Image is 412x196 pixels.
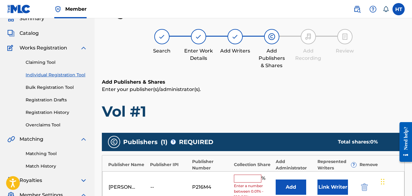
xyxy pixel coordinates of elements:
[276,158,314,171] div: Add Administrator
[26,59,87,66] a: Claiming Tool
[330,47,360,55] div: Review
[293,47,324,62] div: Add Recording
[20,15,44,22] span: Summary
[351,3,363,15] a: Public Search
[26,151,87,157] a: Matching Tool
[158,33,166,40] img: step indicator icon for Search
[192,158,231,171] div: Publisher Number
[7,15,15,22] img: Summary
[256,47,287,69] div: Add Publishers & Shares
[268,33,275,40] img: step indicator icon for Add Publishers & Shares
[317,158,356,171] div: Represented Writers
[305,33,312,40] img: step indicator icon for Add Recording
[26,72,87,78] a: Individual Registration Tool
[183,47,214,62] div: Enter Work Details
[195,33,202,40] img: step indicator icon for Enter Work Details
[338,138,392,146] div: Total shares:
[26,109,87,116] a: Registration History
[80,136,87,143] img: expand
[7,30,39,37] a: CatalogCatalog
[395,117,412,166] iframe: Resource Center
[65,5,87,13] span: Member
[276,180,306,195] button: Add
[150,162,189,168] div: Publisher IPI
[26,122,87,128] a: Overclaims Tool
[20,44,67,52] span: Works Registration
[234,162,273,168] div: Collection Share
[26,163,87,169] a: Match History
[102,78,405,86] h6: Add Publishers & Shares
[341,33,349,40] img: step indicator icon for Review
[102,86,405,93] p: Enter your publisher(s)/administrator(s).
[360,162,398,168] div: Remove
[261,175,267,183] span: %
[370,139,378,145] span: 0 %
[26,84,87,91] a: Bulk Registration Tool
[161,137,167,147] span: ( 1 )
[20,30,39,37] span: Catalog
[80,44,87,52] img: expand
[353,5,361,13] img: search
[7,44,15,52] img: Works Registration
[26,97,87,103] a: Registration Drafts
[123,137,158,147] span: Publishers
[383,6,389,12] div: Notifications
[7,30,15,37] img: Catalog
[7,177,15,184] img: Royalties
[20,136,43,143] span: Matching
[80,177,87,184] img: expand
[361,183,368,191] img: 12a2ab48e56ec057fbd8.svg
[171,140,176,144] span: ?
[20,177,42,184] span: Royalties
[381,172,385,191] div: Drag
[231,33,239,40] img: step indicator icon for Add Writers
[220,47,250,55] div: Add Writers
[54,5,62,13] img: Top Rightsholder
[351,162,356,167] span: ?
[379,166,410,196] iframe: Chat Widget
[110,138,118,146] img: publishers
[7,5,31,13] img: MLC Logo
[179,137,213,147] span: REQUIRED
[7,136,15,143] img: Matching
[147,47,177,55] div: Search
[369,5,377,13] img: help
[317,180,348,195] button: Link Writer
[7,15,44,22] a: SummarySummary
[392,3,405,15] div: User Menu
[102,102,405,121] h1: Vol #1
[367,3,379,15] div: Help
[108,162,147,168] div: Publisher Name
